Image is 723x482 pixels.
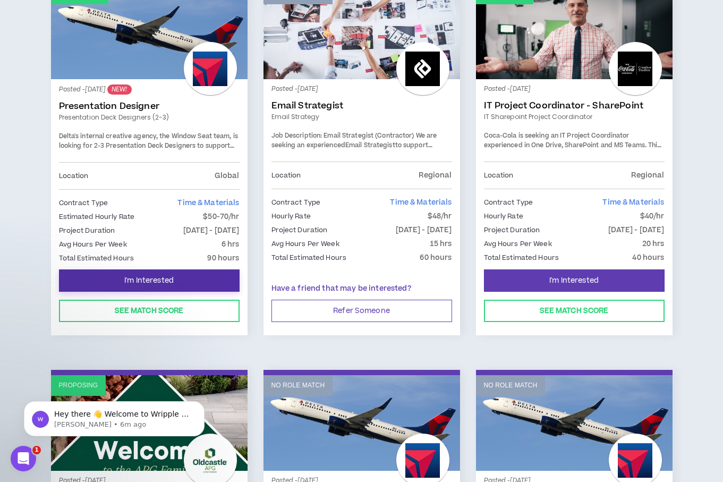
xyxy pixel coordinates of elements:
a: IT Project Coordinator - SharePoint [484,100,665,111]
p: Global [215,170,240,182]
p: [DATE] - [DATE] [183,225,240,236]
span: 1 [32,446,41,454]
p: $50-70/hr [203,211,239,223]
p: Regional [631,170,664,181]
p: Location [271,170,301,181]
a: Presentation Designer [59,101,240,112]
p: Location [484,170,514,181]
p: $40/hr [640,210,665,222]
a: No Role Match [476,375,673,471]
button: See Match Score [484,300,665,322]
p: Avg Hours Per Week [271,238,339,250]
p: Project Duration [271,224,328,236]
button: I'm Interested [59,269,240,292]
a: Presentation Deck Designers (2-3) [59,113,240,122]
span: Time & Materials [602,197,664,208]
p: 90 hours [207,252,239,264]
p: Total Estimated Hours [484,252,559,264]
a: Email Strategist [271,100,452,111]
p: [DATE] - [DATE] [608,224,665,236]
button: I'm Interested [484,269,665,292]
span: Coca-Cola is seeking an IT Project Coordinator experienced in One Drive, SharePoint and MS Teams.... [484,131,662,177]
a: No Role Match [263,375,460,471]
button: See Match Score [59,300,240,322]
a: Proposing [51,375,248,471]
p: 60 hours [420,252,452,264]
strong: Job Description: Email Strategist (Contractor) [271,131,414,140]
p: 40 hours [632,252,664,264]
iframe: Intercom live chat [11,446,36,471]
p: Posted - [DATE] [271,84,452,94]
p: Avg Hours Per Week [484,238,552,250]
a: Email Strategy [271,112,452,122]
p: Posted - [DATE] [59,84,240,95]
p: Project Duration [484,224,540,236]
button: Refer Someone [271,300,452,322]
p: Avg Hours Per Week [59,239,127,250]
p: 20 hrs [642,238,665,250]
p: 15 hrs [430,238,452,250]
p: $48/hr [428,210,452,222]
p: Contract Type [271,197,321,208]
p: No Role Match [484,380,538,391]
a: IT Sharepoint Project Coordinator [484,112,665,122]
span: Time & Materials [390,197,452,208]
p: Total Estimated Hours [59,252,134,264]
iframe: Intercom notifications message [8,379,220,453]
sup: NEW! [107,84,131,95]
p: Location [59,170,89,182]
strong: Email Strategist [345,141,395,150]
span: Time & Materials [177,198,239,208]
span: We are seeking an experienced [271,131,437,150]
p: No Role Match [271,380,325,391]
p: Contract Type [59,197,108,209]
p: Posted - [DATE] [484,84,665,94]
p: [DATE] - [DATE] [396,224,452,236]
span: I'm Interested [549,276,599,286]
p: Contract Type [484,197,533,208]
p: 6 hrs [222,239,240,250]
span: Delta's internal creative agency, the Window Seat team, is looking for 2-3 Presentation Deck Desi... [59,132,238,169]
p: Hourly Rate [484,210,523,222]
p: Estimated Hourly Rate [59,211,135,223]
p: Total Estimated Hours [271,252,347,264]
p: Have a friend that may be interested? [271,283,452,294]
p: Regional [419,170,452,181]
p: Hourly Rate [271,210,311,222]
p: Project Duration [59,225,115,236]
span: I'm Interested [124,276,174,286]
